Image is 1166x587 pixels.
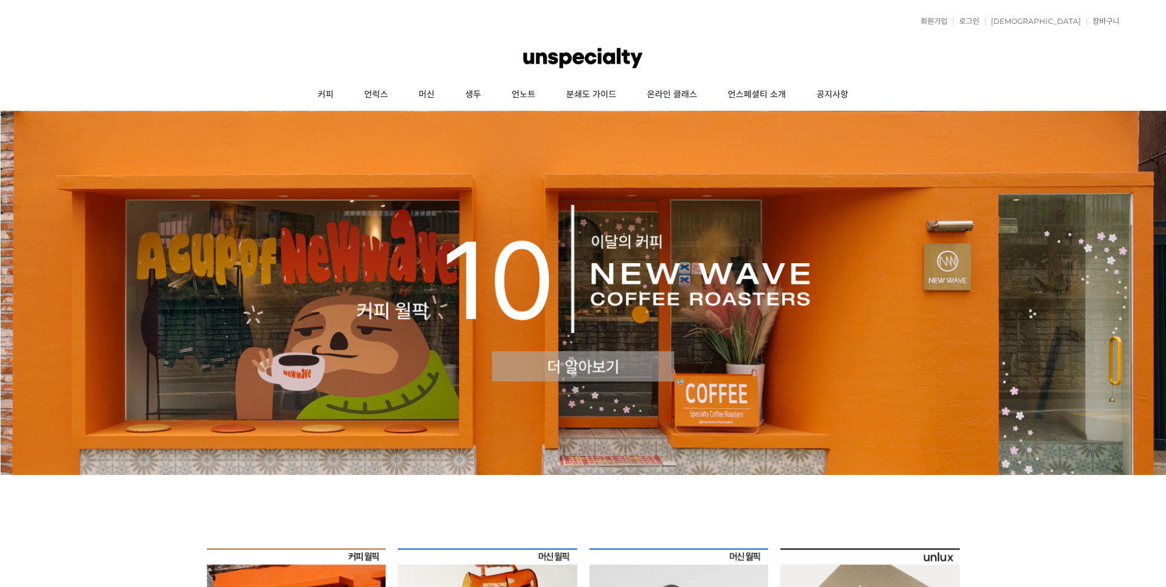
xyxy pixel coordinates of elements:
[551,80,632,110] a: 분쇄도 가이드
[349,80,403,110] a: 언럭스
[450,80,496,110] a: 생두
[496,80,551,110] a: 언노트
[302,80,349,110] a: 커피
[403,80,450,110] a: 머신
[914,18,947,25] a: 회원가입
[523,40,642,77] img: 언스페셜티 몰
[985,18,1081,25] a: [DEMOGRAPHIC_DATA]
[712,80,801,110] a: 언스페셜티 소개
[801,80,864,110] a: 공지사항
[953,18,979,25] a: 로그인
[632,80,712,110] a: 온라인 클래스
[1086,18,1119,25] a: 장바구니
